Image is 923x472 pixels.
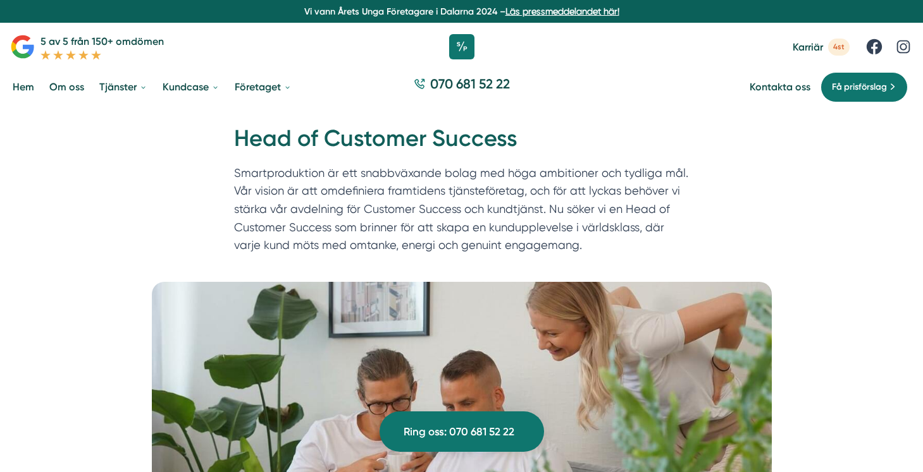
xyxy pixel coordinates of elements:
a: Hem [10,71,37,103]
a: Kundcase [160,71,222,103]
span: 4st [828,39,850,56]
a: 070 681 52 22 [409,75,515,99]
h1: Head of Customer Success [234,123,690,164]
p: Smartproduktion är ett snabbväxande bolag med höga ambitioner och tydliga mål. Vår vision är att ... [234,164,690,260]
span: 070 681 52 22 [430,75,510,93]
span: Karriär [793,41,823,53]
span: Få prisförslag [832,80,887,94]
a: Om oss [47,71,87,103]
a: Karriär 4st [793,39,850,56]
p: 5 av 5 från 150+ omdömen [40,33,164,49]
a: Företaget [232,71,294,103]
a: Få prisförslag [821,72,908,102]
span: Ring oss: 070 681 52 22 [404,423,514,440]
a: Ring oss: 070 681 52 22 [380,411,544,452]
a: Läs pressmeddelandet här! [505,6,619,16]
a: Tjänster [97,71,150,103]
a: Kontakta oss [750,81,810,93]
p: Vi vann Årets Unga Företagare i Dalarna 2024 – [5,5,918,18]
